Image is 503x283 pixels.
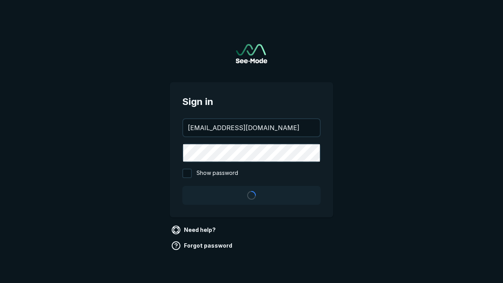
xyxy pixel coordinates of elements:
img: See-Mode Logo [236,44,267,63]
a: Forgot password [170,239,235,252]
a: Go to sign in [236,44,267,63]
a: Need help? [170,224,219,236]
span: Sign in [182,95,321,109]
input: your@email.com [183,119,320,136]
span: Show password [196,169,238,178]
